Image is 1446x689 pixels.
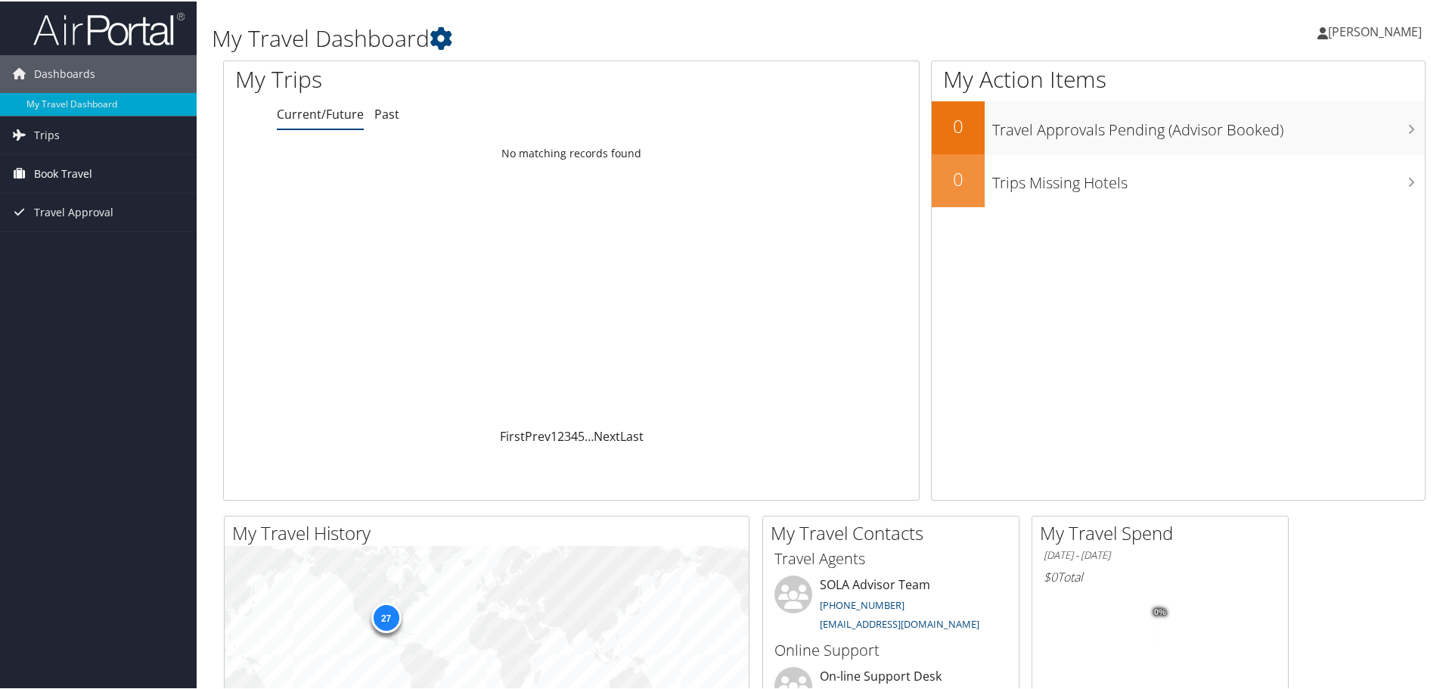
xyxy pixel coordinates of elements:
a: 0Trips Missing Hotels [932,153,1425,206]
h3: Trips Missing Hotels [992,163,1425,192]
h6: [DATE] - [DATE] [1044,547,1277,561]
a: [EMAIL_ADDRESS][DOMAIN_NAME] [820,616,979,629]
td: No matching records found [224,138,919,166]
a: Next [594,427,620,443]
a: [PHONE_NUMBER] [820,597,905,610]
a: 0Travel Approvals Pending (Advisor Booked) [932,100,1425,153]
h2: 0 [932,112,985,138]
h1: My Travel Dashboard [212,21,1029,53]
span: Travel Approval [34,192,113,230]
h1: My Trips [235,62,618,94]
h2: My Travel Contacts [771,519,1019,545]
a: Current/Future [277,104,364,121]
tspan: 0% [1154,607,1166,616]
span: Book Travel [34,154,92,191]
a: 4 [571,427,578,443]
a: 3 [564,427,571,443]
a: Last [620,427,644,443]
li: SOLA Advisor Team [767,574,1015,636]
a: 5 [578,427,585,443]
h2: My Travel Spend [1040,519,1288,545]
h1: My Action Items [932,62,1425,94]
a: Past [374,104,399,121]
a: 2 [557,427,564,443]
h2: My Travel History [232,519,749,545]
h3: Travel Agents [774,547,1007,568]
span: Trips [34,115,60,153]
h6: Total [1044,567,1277,584]
a: Prev [525,427,551,443]
h3: Online Support [774,638,1007,660]
span: Dashboards [34,54,95,92]
span: [PERSON_NAME] [1328,22,1422,39]
span: … [585,427,594,443]
img: airportal-logo.png [33,10,185,45]
h3: Travel Approvals Pending (Advisor Booked) [992,110,1425,139]
span: $0 [1044,567,1057,584]
div: 27 [371,601,401,632]
a: [PERSON_NAME] [1317,8,1437,53]
h2: 0 [932,165,985,191]
a: 1 [551,427,557,443]
a: First [500,427,525,443]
